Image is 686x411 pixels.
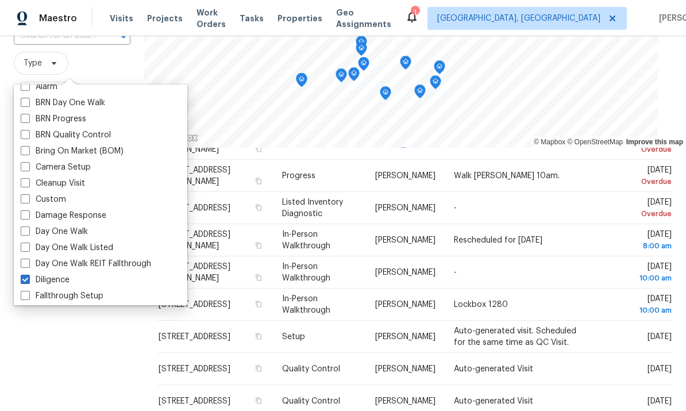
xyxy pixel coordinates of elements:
button: Copy Address [253,395,264,406]
label: Diligence [21,274,70,286]
span: [STREET_ADDRESS] [159,333,230,341]
span: [PERSON_NAME] [375,333,436,341]
span: [PERSON_NAME] [375,365,436,373]
label: Alarm [21,81,57,93]
div: Map marker [336,68,347,86]
span: [PERSON_NAME] [375,268,436,276]
span: [PERSON_NAME] [375,172,436,180]
span: Maestro [39,13,77,24]
span: [STREET_ADDRESS][PERSON_NAME] [159,263,230,282]
span: Auto-generated Visit [454,397,533,405]
button: Copy Address [253,144,264,154]
span: [PERSON_NAME] [375,236,436,244]
span: [PERSON_NAME] [375,397,436,405]
input: Search for an address... [14,27,98,45]
label: BRN Quality Control [21,129,111,141]
span: [PERSON_NAME] [375,301,436,309]
span: Quality Control [282,365,340,373]
span: Walk [PERSON_NAME] 10am. [454,172,560,180]
span: Lockbox 1280 [454,301,508,309]
span: [STREET_ADDRESS] [159,301,230,309]
span: [STREET_ADDRESS][PERSON_NAME] [159,134,230,153]
label: Day One Walk REIT Fallthrough [21,258,151,270]
div: Map marker [348,67,360,85]
span: Type [24,57,42,69]
span: [DATE] [608,166,672,187]
button: Copy Address [253,331,264,341]
label: Cleanup Visit [21,178,85,189]
span: [DATE] [648,333,672,341]
span: Quality Control [282,397,340,405]
label: Fallthrough Setup [21,290,103,302]
span: Progress [282,172,315,180]
span: [DATE] [608,231,672,252]
a: Mapbox [534,138,565,146]
span: In-Person Walkthrough [282,263,330,282]
span: [STREET_ADDRESS] [159,397,230,405]
span: [DATE] [608,295,672,316]
span: [DATE] [608,134,672,155]
label: Day One Walk Listed [21,242,113,253]
a: OpenStreetMap [567,138,623,146]
span: Properties [278,13,322,24]
span: [STREET_ADDRESS] [159,365,230,373]
button: Copy Address [253,299,264,309]
span: New Listing Audit [282,140,348,148]
div: 10:00 am [608,272,672,284]
div: Map marker [398,147,409,165]
div: 8:00 am [608,240,672,252]
span: Setup [282,333,305,341]
div: Map marker [414,84,426,102]
span: Work Orders [196,7,226,30]
span: Listed Inventory Diagnostic [282,198,343,218]
span: [DATE] [608,263,672,284]
span: Tasks [240,14,264,22]
span: [STREET_ADDRESS][PERSON_NAME] [159,166,230,186]
button: Copy Address [253,176,264,186]
button: Copy Address [253,363,264,374]
div: Map marker [296,73,307,91]
span: In-Person Walkthrough [282,295,330,314]
label: Damage Response [21,210,106,221]
label: Camera Setup [21,162,91,173]
label: BRN Day One Walk [21,97,105,109]
span: - [454,140,457,148]
div: Map marker [380,86,391,104]
label: Custom [21,194,66,205]
span: [PERSON_NAME] [375,140,436,148]
div: Map marker [358,57,369,75]
div: Map marker [400,56,411,74]
span: [STREET_ADDRESS][PERSON_NAME] [159,231,230,250]
div: 1 [411,7,419,18]
div: Overdue [608,144,672,155]
button: Copy Address [253,272,264,283]
span: Auto-generated Visit [454,365,533,373]
div: Overdue [608,176,672,187]
div: Overdue [608,208,672,220]
button: Copy Address [253,202,264,213]
div: Map marker [356,42,367,60]
span: Rescheduled for [DATE] [454,236,542,244]
div: Map marker [430,75,441,93]
span: [DATE] [608,198,672,220]
span: [DATE] [648,365,672,373]
a: Improve this map [626,138,683,146]
span: - [454,268,457,276]
span: [PERSON_NAME] [375,204,436,212]
label: BRN Progress [21,113,86,125]
div: Map marker [434,60,445,78]
span: [STREET_ADDRESS] [159,204,230,212]
label: Day One Walk [21,226,88,237]
span: In-Person Walkthrough [282,231,330,250]
span: [DATE] [648,397,672,405]
span: - [454,204,457,212]
span: Projects [147,13,183,24]
div: 10:00 am [608,305,672,316]
button: Open [115,28,132,44]
button: Copy Address [253,240,264,251]
span: Visits [110,13,133,24]
span: Geo Assignments [336,7,391,30]
span: [GEOGRAPHIC_DATA], [GEOGRAPHIC_DATA] [437,13,600,24]
span: Auto-generated visit. Scheduled for the same time as QC Visit. [454,327,576,347]
label: Bring On Market (BOM) [21,145,124,157]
